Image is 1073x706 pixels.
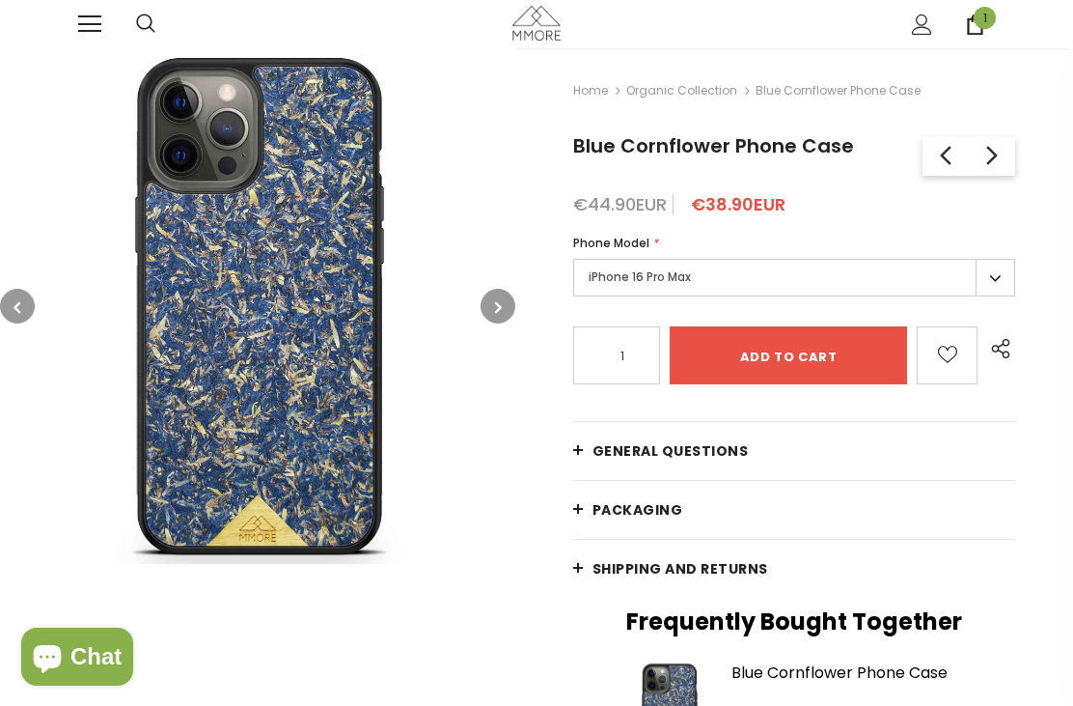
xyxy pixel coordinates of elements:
a: Blue Cornflower Phone Case [731,664,1015,698]
a: Shipping and returns [573,540,1015,598]
span: Blue Cornflower Phone Case [756,79,921,102]
img: MMORE Cases [512,6,561,40]
span: €38.90EUR [691,192,785,216]
input: Add to cart [670,326,908,384]
a: 1 [965,14,985,35]
span: Shipping and returns [592,559,768,579]
label: iPhone 16 Pro Max [573,259,1015,297]
span: €44.90EUR [573,192,667,216]
a: General Questions [573,422,1015,480]
a: Home [573,79,608,102]
h2: Frequently Bought Together [573,607,1015,636]
span: General Questions [592,441,749,461]
a: PACKAGING [573,481,1015,539]
span: 1 [974,7,996,29]
span: Phone Model [573,235,649,251]
a: Organic Collection [626,82,737,99]
inbox-online-store-chat: Shopify online store chat [15,628,139,691]
span: Blue Cornflower Phone Case [573,132,854,159]
span: PACKAGING [592,500,683,520]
